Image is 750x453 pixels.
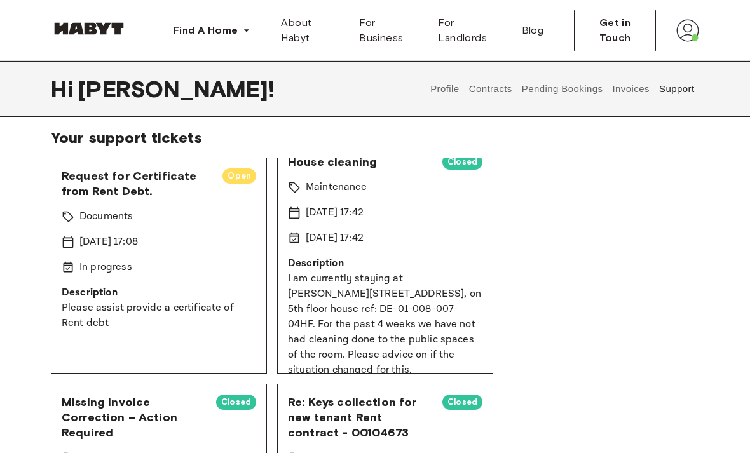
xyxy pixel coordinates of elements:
span: For Business [359,15,418,46]
button: Contracts [467,61,514,117]
button: Invoices [611,61,651,117]
p: Description [62,286,256,301]
span: Find A Home [173,23,238,38]
button: Find A Home [163,18,261,43]
p: Maintenance [306,180,367,196]
span: Your support tickets [51,129,699,148]
img: avatar [676,19,699,42]
a: For Landlords [428,10,511,51]
span: Closed [216,396,256,409]
span: Re: Keys collection for new tenant Rent contract - 00104673 [288,395,432,441]
p: I am currently staying at [PERSON_NAME][STREET_ADDRESS], on 5th floor house ref: DE-01-008-007-04... [288,272,482,379]
span: Closed [442,156,482,169]
p: [DATE] 17:08 [79,235,138,250]
a: Blog [512,10,554,51]
span: Open [222,170,256,183]
img: Habyt [51,22,127,35]
p: In progress [79,260,132,276]
p: [DATE] 17:42 [306,231,364,247]
span: Blog [522,23,544,38]
span: About Habyt [281,15,339,46]
span: Missing Invoice Correction – Action Required [62,395,206,441]
div: user profile tabs [426,61,699,117]
span: Get in Touch [585,15,645,46]
span: For Landlords [438,15,501,46]
span: Request for Certificate from Rent Debt. [62,169,212,199]
p: Documents [79,210,133,225]
button: Profile [429,61,461,117]
p: Description [288,257,482,272]
button: Support [657,61,696,117]
button: Pending Bookings [520,61,604,117]
a: About Habyt [271,10,349,51]
span: Closed [442,396,482,409]
button: Get in Touch [574,10,656,51]
span: House cleaning [288,155,432,170]
p: [DATE] 17:42 [306,206,364,221]
span: Hi [51,76,78,102]
p: Please assist provide a certificate of Rent debt [62,301,256,332]
a: For Business [349,10,428,51]
span: [PERSON_NAME] ! [78,76,275,102]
